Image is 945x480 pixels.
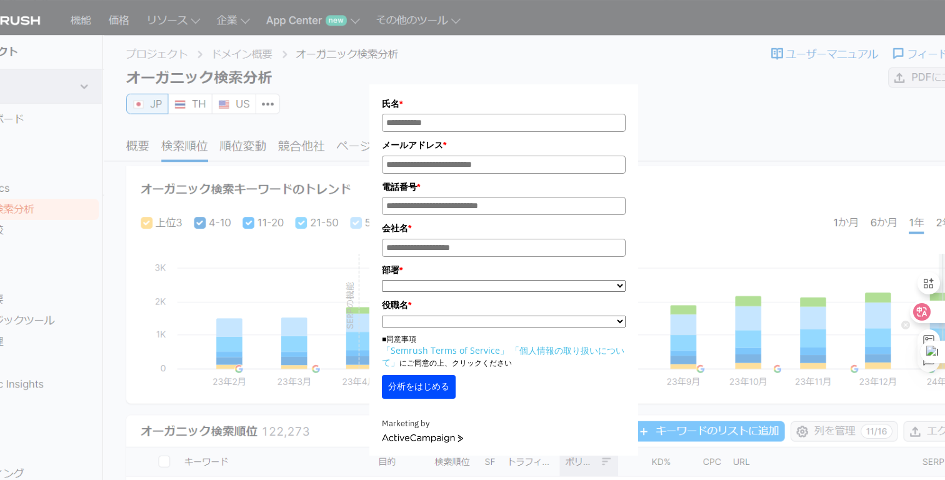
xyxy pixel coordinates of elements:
[382,180,626,194] label: 電話番号
[382,298,626,312] label: 役職名
[382,221,626,235] label: 会社名
[382,97,626,111] label: 氏名
[382,344,624,368] a: 「個人情報の取り扱いについて」
[382,417,626,431] div: Marketing by
[382,138,626,152] label: メールアドレス
[382,334,626,369] p: ■同意事項 にご同意の上、クリックください
[382,344,509,356] a: 「Semrush Terms of Service」
[382,263,626,277] label: 部署
[382,375,456,399] button: 分析をはじめる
